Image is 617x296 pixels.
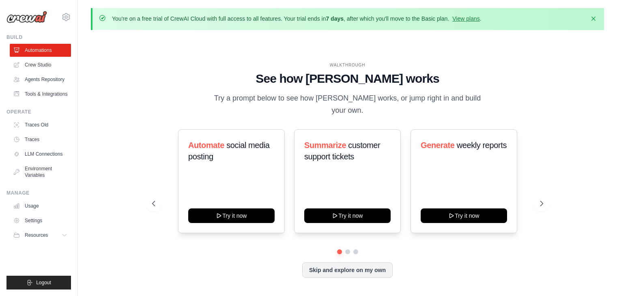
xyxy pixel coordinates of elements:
[36,279,51,286] span: Logout
[188,141,224,150] span: Automate
[10,73,71,86] a: Agents Repository
[10,148,71,161] a: LLM Connections
[10,88,71,101] a: Tools & Integrations
[10,58,71,71] a: Crew Studio
[452,15,479,22] a: View plans
[304,208,391,223] button: Try it now
[10,133,71,146] a: Traces
[10,162,71,182] a: Environment Variables
[10,214,71,227] a: Settings
[6,34,71,41] div: Build
[326,15,344,22] strong: 7 days
[188,141,270,161] span: social media posting
[10,229,71,242] button: Resources
[304,141,380,161] span: customer support tickets
[188,208,275,223] button: Try it now
[6,11,47,23] img: Logo
[211,92,484,116] p: Try a prompt below to see how [PERSON_NAME] works, or jump right in and build your own.
[10,199,71,212] a: Usage
[457,141,507,150] span: weekly reports
[6,109,71,115] div: Operate
[152,71,543,86] h1: See how [PERSON_NAME] works
[421,141,455,150] span: Generate
[304,141,346,150] span: Summarize
[25,232,48,238] span: Resources
[6,190,71,196] div: Manage
[6,276,71,290] button: Logout
[10,118,71,131] a: Traces Old
[302,262,393,278] button: Skip and explore on my own
[152,62,543,68] div: WALKTHROUGH
[112,15,482,23] p: You're on a free trial of CrewAI Cloud with full access to all features. Your trial ends in , aft...
[10,44,71,57] a: Automations
[421,208,507,223] button: Try it now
